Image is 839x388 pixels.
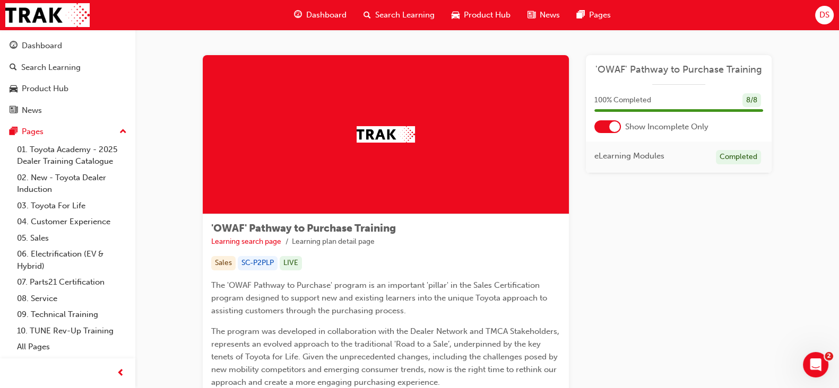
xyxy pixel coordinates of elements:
[364,8,371,22] span: search-icon
[22,104,42,117] div: News
[4,101,131,120] a: News
[13,323,131,339] a: 10. TUNE Rev-Up Training
[540,9,560,21] span: News
[119,125,127,139] span: up-icon
[825,352,833,360] span: 2
[13,214,131,230] a: 04. Customer Experience
[594,64,763,76] a: 'OWAF' Pathway to Purchase Training
[10,41,18,51] span: guage-icon
[13,142,131,170] a: 01. Toyota Academy - 2025 Dealer Training Catalogue
[443,4,519,26] a: car-iconProduct Hub
[803,352,828,377] iframe: Intercom live chat
[22,126,44,138] div: Pages
[815,6,834,24] button: DS
[716,150,761,164] div: Completed
[4,58,131,77] a: Search Learning
[117,367,125,380] span: prev-icon
[519,4,568,26] a: news-iconNews
[10,63,17,73] span: search-icon
[452,8,460,22] span: car-icon
[10,84,18,94] span: car-icon
[742,93,761,108] div: 8 / 8
[13,339,131,355] a: All Pages
[4,122,131,142] button: Pages
[13,306,131,323] a: 09. Technical Training
[10,106,18,116] span: news-icon
[280,256,302,270] div: LIVE
[464,9,511,21] span: Product Hub
[568,4,619,26] a: pages-iconPages
[13,230,131,246] a: 05. Sales
[4,34,131,122] button: DashboardSearch LearningProduct HubNews
[286,4,355,26] a: guage-iconDashboard
[238,256,278,270] div: SC-P2PLP
[13,246,131,274] a: 06. Electrification (EV & Hybrid)
[22,83,68,95] div: Product Hub
[211,327,561,387] span: The program was developed in collaboration with the Dealer Network and TMCA Stakeholders, represe...
[21,61,81,74] div: Search Learning
[4,79,131,99] a: Product Hub
[211,222,396,234] span: 'OWAF' Pathway to Purchase Training
[306,9,347,21] span: Dashboard
[13,170,131,198] a: 02. New - Toyota Dealer Induction
[357,126,415,143] img: Trak
[13,290,131,307] a: 08. Service
[294,8,302,22] span: guage-icon
[211,237,281,246] a: Learning search page
[589,9,611,21] span: Pages
[211,256,236,270] div: Sales
[594,94,651,107] span: 100 % Completed
[594,150,664,162] span: eLearning Modules
[527,8,535,22] span: news-icon
[13,198,131,214] a: 03. Toyota For Life
[4,36,131,56] a: Dashboard
[355,4,443,26] a: search-iconSearch Learning
[5,3,90,27] img: Trak
[625,121,708,133] span: Show Incomplete Only
[819,9,829,21] span: DS
[292,236,375,248] li: Learning plan detail page
[13,274,131,290] a: 07. Parts21 Certification
[577,8,585,22] span: pages-icon
[22,40,62,52] div: Dashboard
[211,280,549,315] span: The 'OWAF Pathway to Purchase' program is an important 'pillar' in the Sales Certification progra...
[10,127,18,137] span: pages-icon
[375,9,435,21] span: Search Learning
